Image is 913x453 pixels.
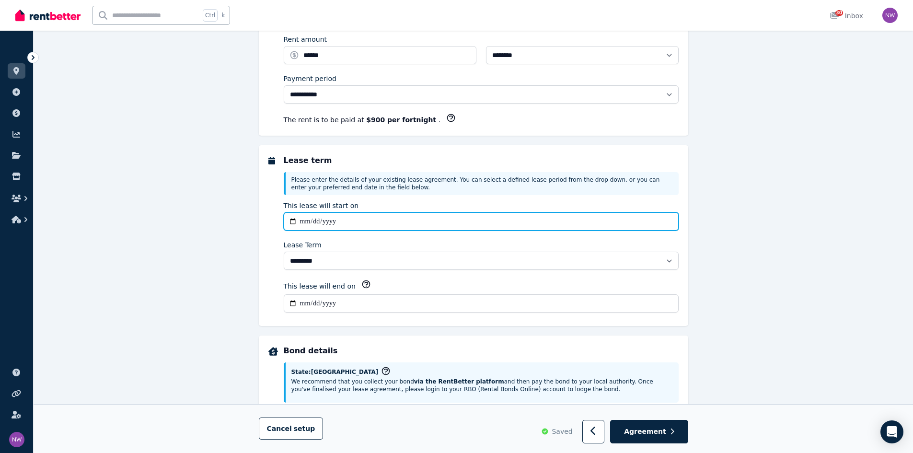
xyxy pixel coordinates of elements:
h5: Lease term [284,155,679,166]
span: setup [294,424,315,434]
label: This lease will start on [284,201,359,210]
div: Open Intercom Messenger [880,420,903,443]
span: State: [GEOGRAPHIC_DATA] [291,368,379,376]
div: Inbox [830,11,863,21]
label: Lease Term [284,240,322,250]
h5: Bond details [284,345,679,357]
span: Please enter the details of your existing lease agreement. You can select a defined lease period ... [291,176,660,191]
b: $900 per fortnight [366,116,439,124]
p: We recommend that you collect your bond and then pay the bond to your local authority. Once you'v... [291,378,673,393]
span: Cancel [267,425,315,433]
p: The rent is to be paid at . [284,115,441,125]
img: RentBetter [15,8,81,23]
span: Ctrl [203,9,218,22]
label: Payment period [284,74,336,83]
label: Rent amount [284,35,327,44]
span: Saved [552,427,572,437]
span: k [221,12,225,19]
span: Agreement [624,427,666,437]
button: Cancelsetup [259,418,324,440]
label: This lease will end on [284,281,356,291]
img: Natalia Webster [882,8,898,23]
strong: via the RentBetter platform [414,378,504,385]
img: Bond details [268,347,278,356]
span: 30 [835,10,843,16]
button: Agreement [610,420,688,444]
img: Natalia Webster [9,432,24,447]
